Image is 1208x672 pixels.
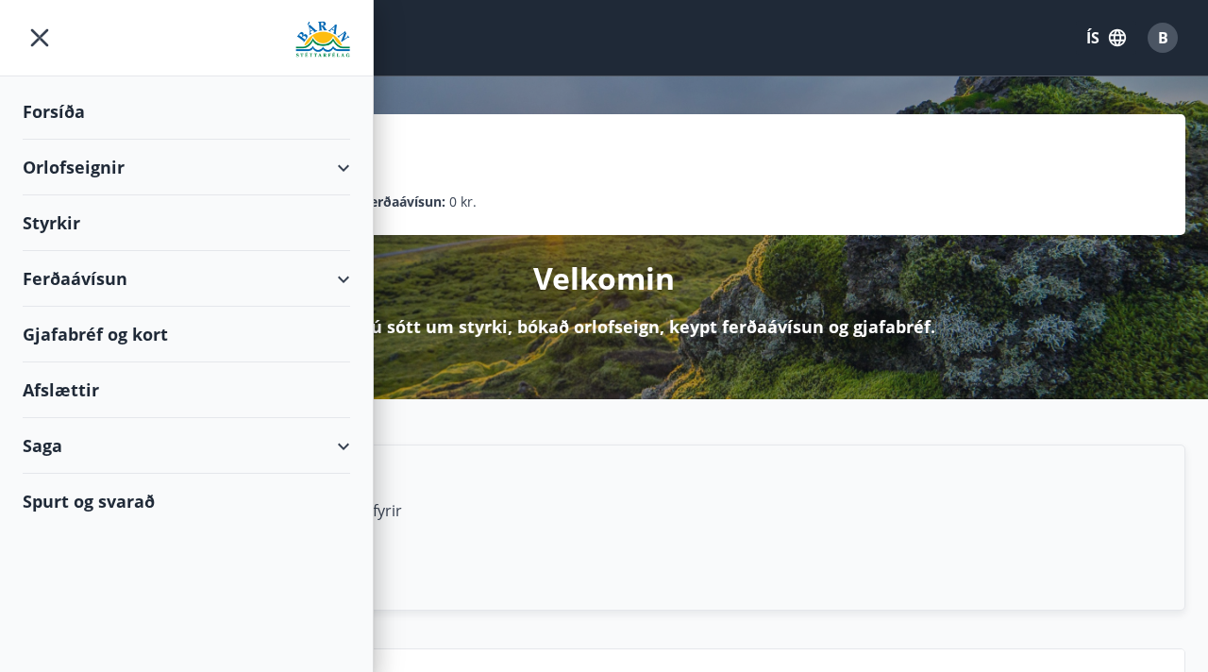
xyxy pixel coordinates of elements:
[533,258,675,299] p: Velkomin
[23,362,350,418] div: Afslættir
[23,84,350,140] div: Forsíða
[23,140,350,195] div: Orlofseignir
[295,21,350,59] img: union_logo
[23,307,350,362] div: Gjafabréf og kort
[23,474,350,529] div: Spurt og svarað
[23,195,350,251] div: Styrkir
[1076,21,1136,55] button: ÍS
[274,314,935,339] p: Hér getur þú sótt um styrki, bókað orlofseign, keypt ferðaávísun og gjafabréf.
[23,418,350,474] div: Saga
[362,192,445,212] p: Ferðaávísun :
[23,251,350,307] div: Ferðaávísun
[1140,15,1185,60] button: B
[449,192,477,212] span: 0 kr.
[23,21,57,55] button: menu
[1158,27,1168,48] span: B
